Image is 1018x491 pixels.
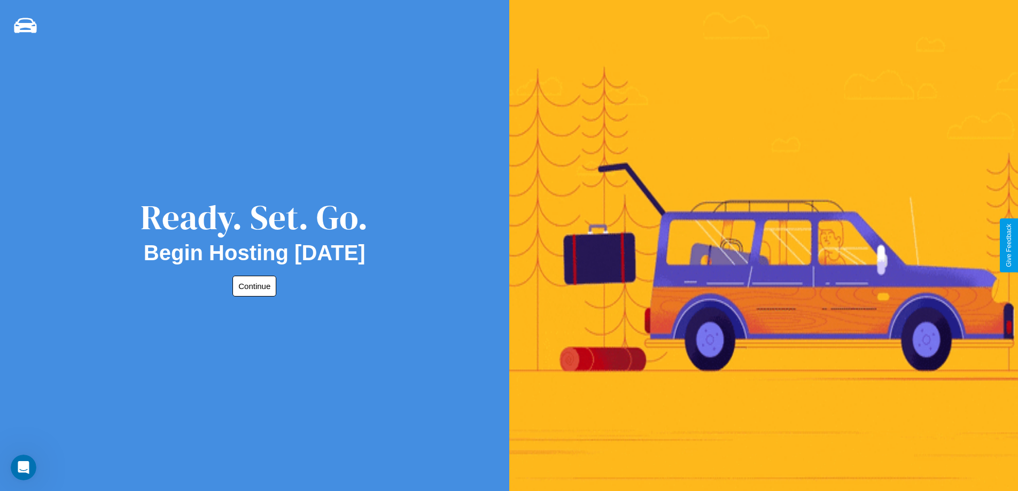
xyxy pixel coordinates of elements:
iframe: Intercom live chat [11,455,36,480]
h2: Begin Hosting [DATE] [144,241,366,265]
button: Continue [232,276,276,297]
div: Ready. Set. Go. [141,193,368,241]
div: Give Feedback [1005,224,1013,267]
